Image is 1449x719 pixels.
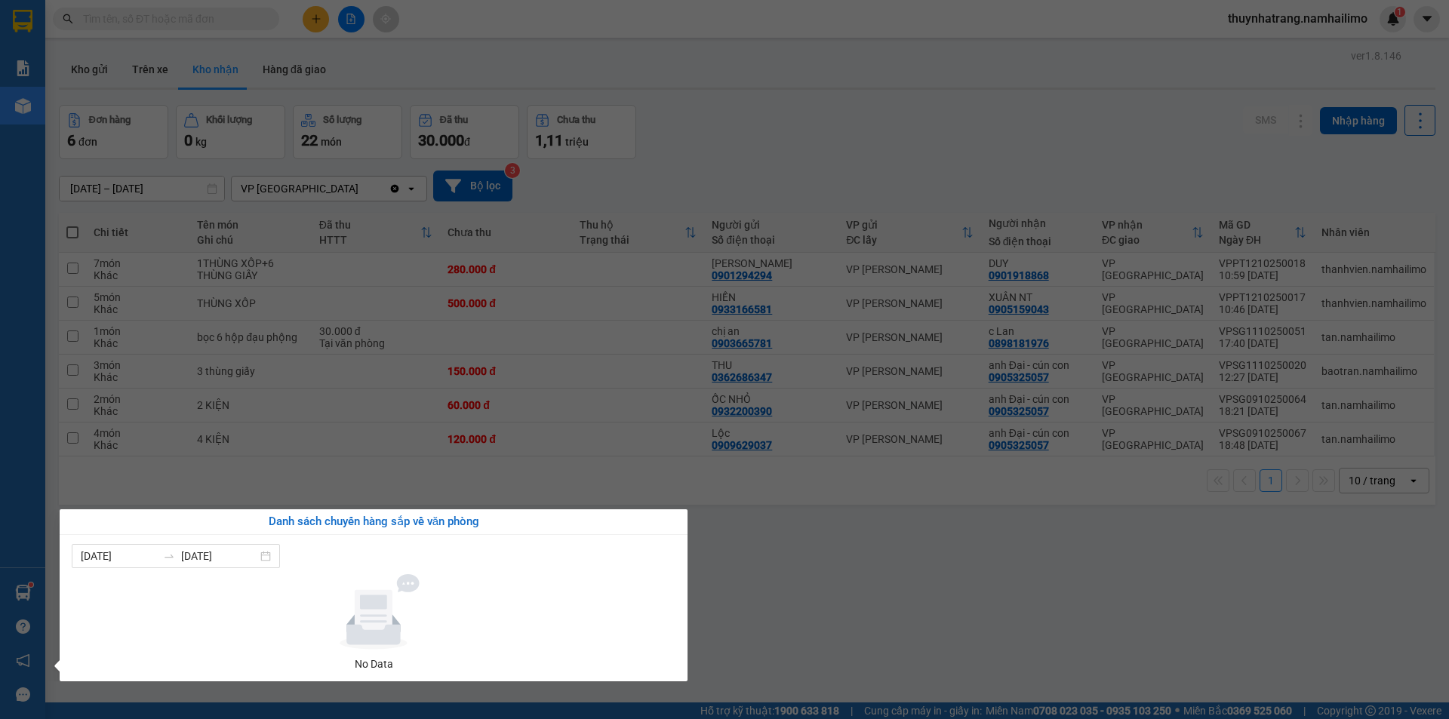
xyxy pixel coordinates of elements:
[181,548,257,564] input: Đến ngày
[81,548,157,564] input: Từ ngày
[163,550,175,562] span: to
[72,513,675,531] div: Danh sách chuyến hàng sắp về văn phòng
[163,550,175,562] span: swap-right
[78,656,669,672] div: No Data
